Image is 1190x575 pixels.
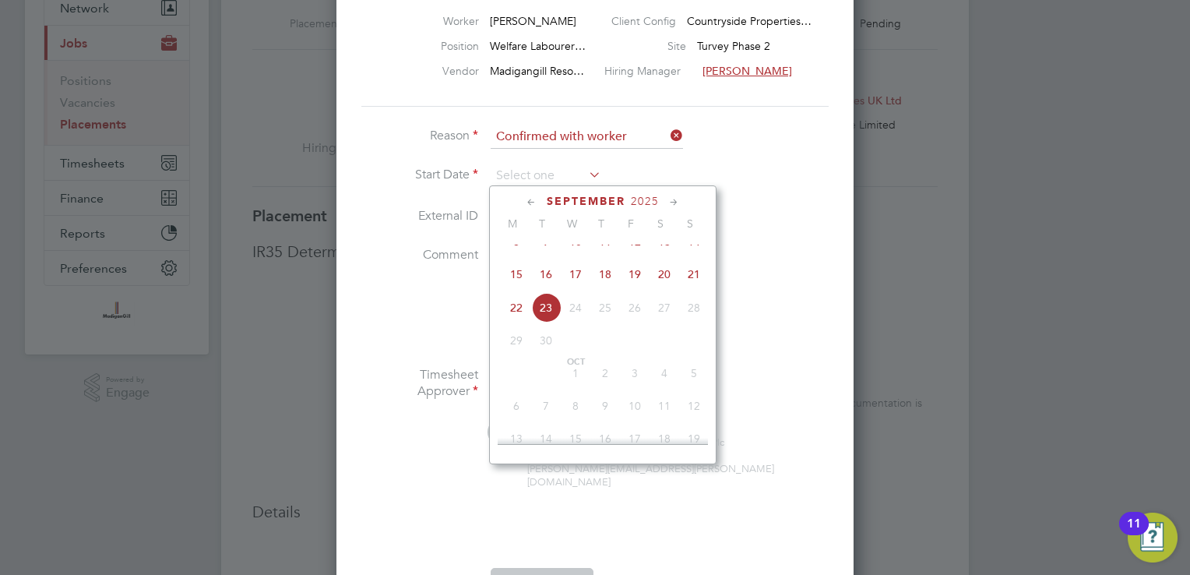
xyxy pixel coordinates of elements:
[491,164,601,188] input: Select one
[679,358,709,388] span: 5
[361,167,478,183] label: Start Date
[650,424,679,453] span: 18
[590,391,620,421] span: 9
[531,424,561,453] span: 14
[531,259,561,289] span: 16
[527,217,557,231] span: T
[679,259,709,289] span: 21
[502,326,531,355] span: 29
[561,391,590,421] span: 8
[590,424,620,453] span: 16
[687,14,812,28] span: Countryside Properties…
[650,259,679,289] span: 20
[679,424,709,453] span: 19
[679,293,709,323] span: 28
[590,293,620,323] span: 25
[491,125,683,149] input: Select one
[490,64,584,78] span: Madigangill Reso…
[675,217,705,231] span: S
[502,424,531,453] span: 13
[561,358,590,388] span: 1
[393,64,479,78] label: Vendor
[616,217,646,231] span: F
[561,259,590,289] span: 17
[490,39,586,53] span: Welfare Labourer…
[502,259,531,289] span: 15
[361,367,478,400] label: Timesheet Approver
[620,358,650,388] span: 3
[604,64,692,78] label: Hiring Manager
[697,39,770,53] span: Turvey Phase 2
[393,39,479,53] label: Position
[502,293,531,323] span: 22
[624,39,686,53] label: Site
[620,424,650,453] span: 17
[361,247,478,263] label: Comment
[620,391,650,421] span: 10
[561,424,590,453] span: 15
[620,293,650,323] span: 26
[488,418,515,446] span: CH
[590,358,620,388] span: 2
[393,14,479,28] label: Worker
[527,462,774,489] span: [PERSON_NAME][EMAIL_ADDRESS][PERSON_NAME][DOMAIN_NAME]
[1128,513,1178,563] button: Open Resource Center, 11 new notifications
[531,326,561,355] span: 30
[490,14,576,28] span: [PERSON_NAME]
[650,293,679,323] span: 27
[557,217,586,231] span: W
[620,259,650,289] span: 19
[631,195,659,208] span: 2025
[561,293,590,323] span: 24
[611,14,676,28] label: Client Config
[590,259,620,289] span: 18
[679,391,709,421] span: 12
[502,391,531,421] span: 6
[646,217,675,231] span: S
[586,217,616,231] span: T
[702,64,792,78] span: [PERSON_NAME]
[531,391,561,421] span: 7
[547,195,625,208] span: September
[1127,524,1141,544] div: 11
[531,293,561,323] span: 23
[650,391,679,421] span: 11
[561,358,590,366] span: Oct
[498,217,527,231] span: M
[361,128,478,144] label: Reason
[361,208,478,224] label: External ID
[650,358,679,388] span: 4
